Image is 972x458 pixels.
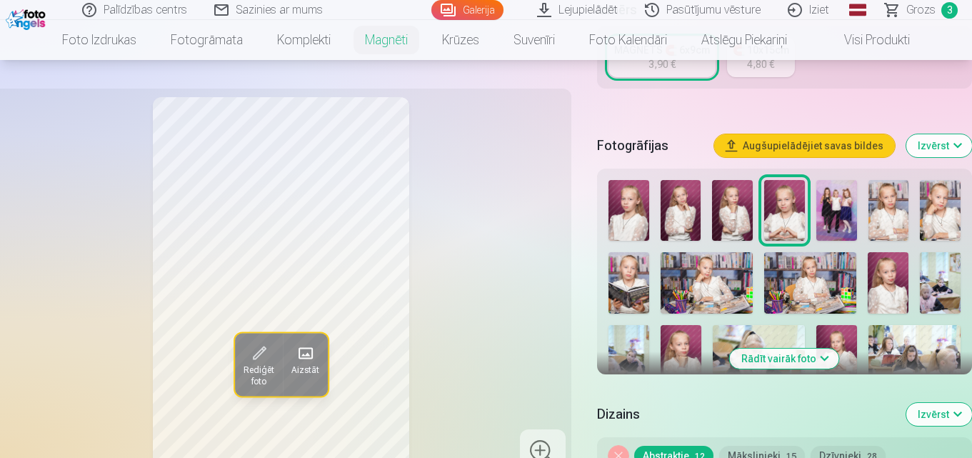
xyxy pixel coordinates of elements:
[6,6,49,30] img: /fa1
[154,20,260,60] a: Fotogrāmata
[730,349,839,369] button: Rādīt vairāk foto
[906,1,936,19] span: Grozs
[45,20,154,60] a: Foto izdrukas
[425,20,496,60] a: Krūzes
[684,20,804,60] a: Atslēgu piekariņi
[348,20,425,60] a: Magnēti
[941,2,958,19] span: 3
[648,57,676,71] div: 3,90 €
[747,57,774,71] div: 4,80 €
[260,20,348,60] a: Komplekti
[291,365,319,377] span: Aizstāt
[597,404,895,424] h5: Dizains
[572,20,684,60] a: Foto kalendāri
[906,403,972,426] button: Izvērst
[496,20,572,60] a: Suvenīri
[597,136,703,156] h5: Fotogrāfijas
[283,334,328,397] button: Aizstāt
[804,20,927,60] a: Visi produkti
[714,134,895,157] button: Augšupielādējiet savas bildes
[244,365,274,388] span: Rediģēt foto
[235,334,283,397] button: Rediģēt foto
[906,134,972,157] button: Izvērst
